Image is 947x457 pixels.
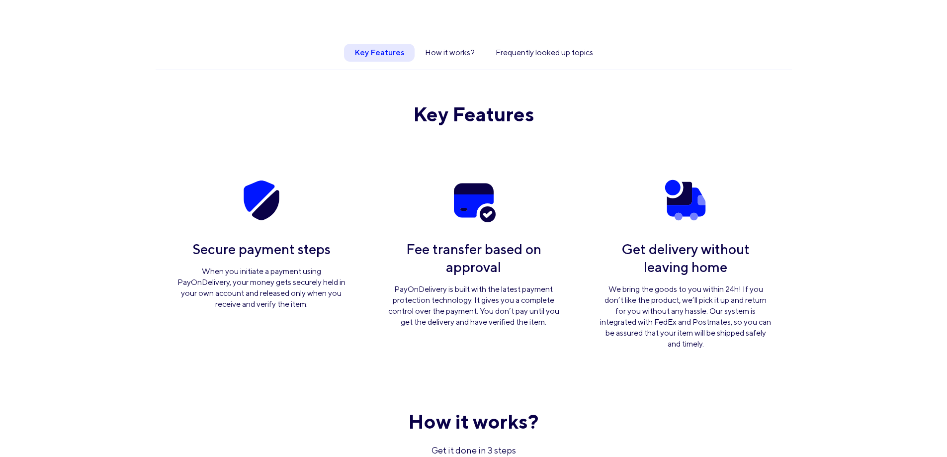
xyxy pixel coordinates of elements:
h4: Fee transfer based on approval [387,240,560,276]
img: Security [238,177,285,224]
p: We bring the goods to you within 24h! If you don’t like the product, we’ll pick it up and return ... [600,284,772,350]
h4: Get delivery without leaving home [600,240,772,276]
a: How it works? [415,44,485,62]
p: PayOnDelivery is built with the latest payment protection technology. It gives you a complete con... [387,284,560,328]
a: Key Features [344,44,415,62]
p: Get it done in 3 steps [12,444,935,457]
img: Delivery [662,177,709,224]
a: Frequently looked up topics [485,44,603,62]
p: When you initiate a payment using PayOnDelivery, your money gets securely held in your own accoun... [175,266,348,310]
h3: Key Features [156,102,792,127]
h4: Secure payment steps [175,240,348,258]
img: Transfers [450,177,498,224]
h3: How it works? [12,409,935,434]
